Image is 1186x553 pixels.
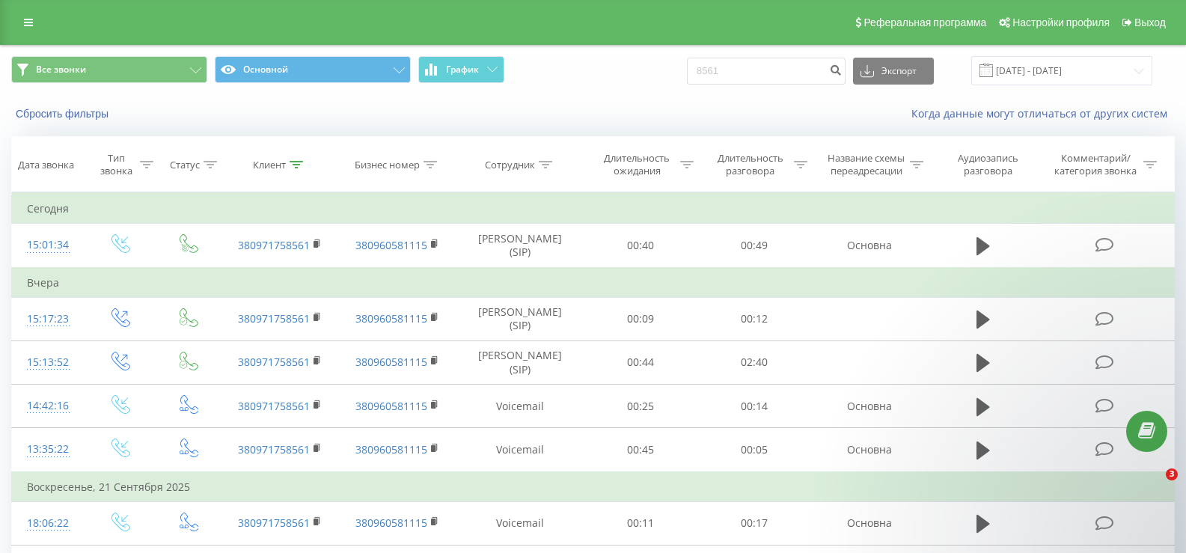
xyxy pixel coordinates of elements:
td: Voicemail [456,385,584,428]
div: Длительность разговора [711,152,790,177]
div: Комментарий/категория звонка [1052,152,1140,177]
div: Клиент [253,159,286,171]
div: Название схемы переадресации [826,152,906,177]
div: Статус [170,159,200,171]
div: 15:13:52 [27,348,70,377]
td: 00:12 [697,297,811,340]
td: 00:49 [697,224,811,268]
a: 380960581115 [355,311,427,326]
a: Когда данные могут отличаться от других систем [911,106,1175,120]
td: 00:40 [584,224,697,268]
input: Поиск по номеру [687,58,846,85]
div: 15:17:23 [27,305,70,334]
button: График [418,56,504,83]
td: 00:05 [697,428,811,472]
td: 00:45 [584,428,697,472]
div: 15:01:34 [27,230,70,260]
a: 380971758561 [238,355,310,369]
a: 380971758561 [238,442,310,456]
td: 00:11 [584,501,697,545]
td: Основна [810,501,929,545]
td: 00:17 [697,501,811,545]
td: Вчера [12,268,1175,298]
button: Все звонки [11,56,207,83]
div: Бизнес номер [355,159,420,171]
a: 380960581115 [355,442,427,456]
div: 14:42:16 [27,391,70,421]
td: 02:40 [697,340,811,384]
div: Тип звонка [97,152,135,177]
a: 380960581115 [355,399,427,413]
td: [PERSON_NAME] (SIP) [456,224,584,268]
td: 00:25 [584,385,697,428]
td: Сегодня [12,194,1175,224]
div: 18:06:22 [27,509,70,538]
td: 00:44 [584,340,697,384]
div: 13:35:22 [27,435,70,464]
td: 00:09 [584,297,697,340]
td: Воскресенье, 21 Сентября 2025 [12,472,1175,502]
span: Реферальная программа [863,16,986,28]
span: График [446,64,479,75]
td: Voicemail [456,501,584,545]
a: 380960581115 [355,238,427,252]
a: 380971758561 [238,399,310,413]
span: Настройки профиля [1012,16,1110,28]
td: Основна [810,428,929,472]
td: [PERSON_NAME] (SIP) [456,297,584,340]
td: Основна [810,224,929,268]
span: Выход [1134,16,1166,28]
span: 3 [1166,468,1178,480]
button: Основной [215,56,411,83]
td: 00:14 [697,385,811,428]
span: Все звонки [36,64,86,76]
td: Основна [810,385,929,428]
div: Аудиозапись разговора [942,152,1034,177]
a: 380971758561 [238,516,310,530]
td: Voicemail [456,428,584,472]
div: Длительность ожидания [597,152,676,177]
a: 380971758561 [238,311,310,326]
button: Экспорт [853,58,934,85]
td: [PERSON_NAME] (SIP) [456,340,584,384]
div: Сотрудник [485,159,535,171]
a: 380960581115 [355,516,427,530]
button: Сбросить фильтры [11,107,116,120]
a: 380960581115 [355,355,427,369]
iframe: Intercom live chat [1135,468,1171,504]
a: 380971758561 [238,238,310,252]
div: Дата звонка [18,159,74,171]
